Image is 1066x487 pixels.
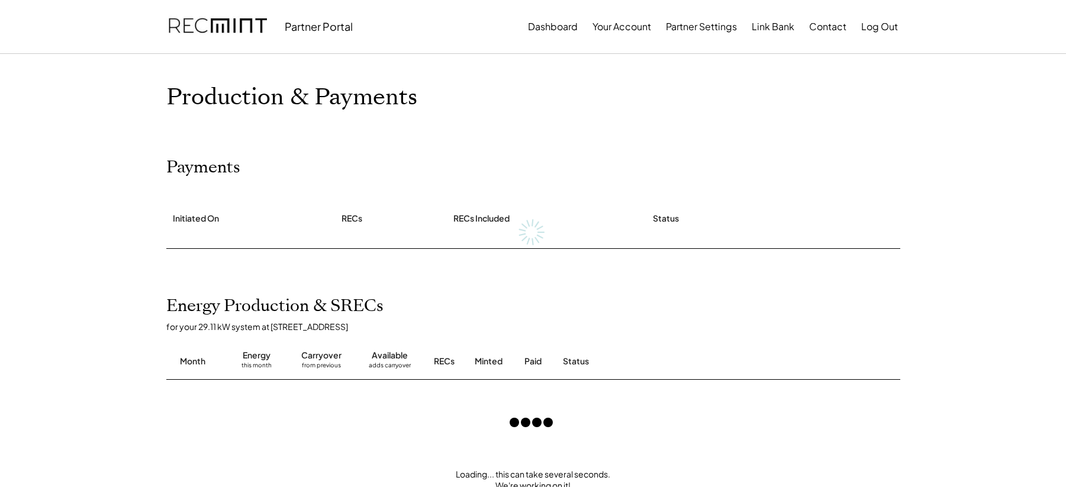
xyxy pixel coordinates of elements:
[166,158,240,178] h2: Payments
[528,15,578,39] button: Dashboard
[475,355,503,367] div: Minted
[285,20,353,33] div: Partner Portal
[369,361,411,373] div: adds carryover
[173,213,219,225] div: Initiated On
[434,355,455,367] div: RECs
[301,350,342,361] div: Carryover
[666,15,737,39] button: Partner Settings
[302,361,341,373] div: from previous
[243,350,270,361] div: Energy
[241,361,272,373] div: this month
[563,355,764,367] div: Status
[653,213,679,225] div: Status
[180,355,205,367] div: Month
[342,213,362,225] div: RECs
[372,350,408,361] div: Available
[169,7,267,47] img: recmint-logotype%403x.png
[524,355,542,367] div: Paid
[592,15,651,39] button: Your Account
[166,84,900,111] h1: Production & Payments
[166,296,384,316] h2: Energy Production & SRECs
[166,321,912,332] div: for your 29.11 kW system at [STREET_ADDRESS]
[861,15,898,39] button: Log Out
[809,15,846,39] button: Contact
[453,213,510,225] div: RECs Included
[752,15,794,39] button: Link Bank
